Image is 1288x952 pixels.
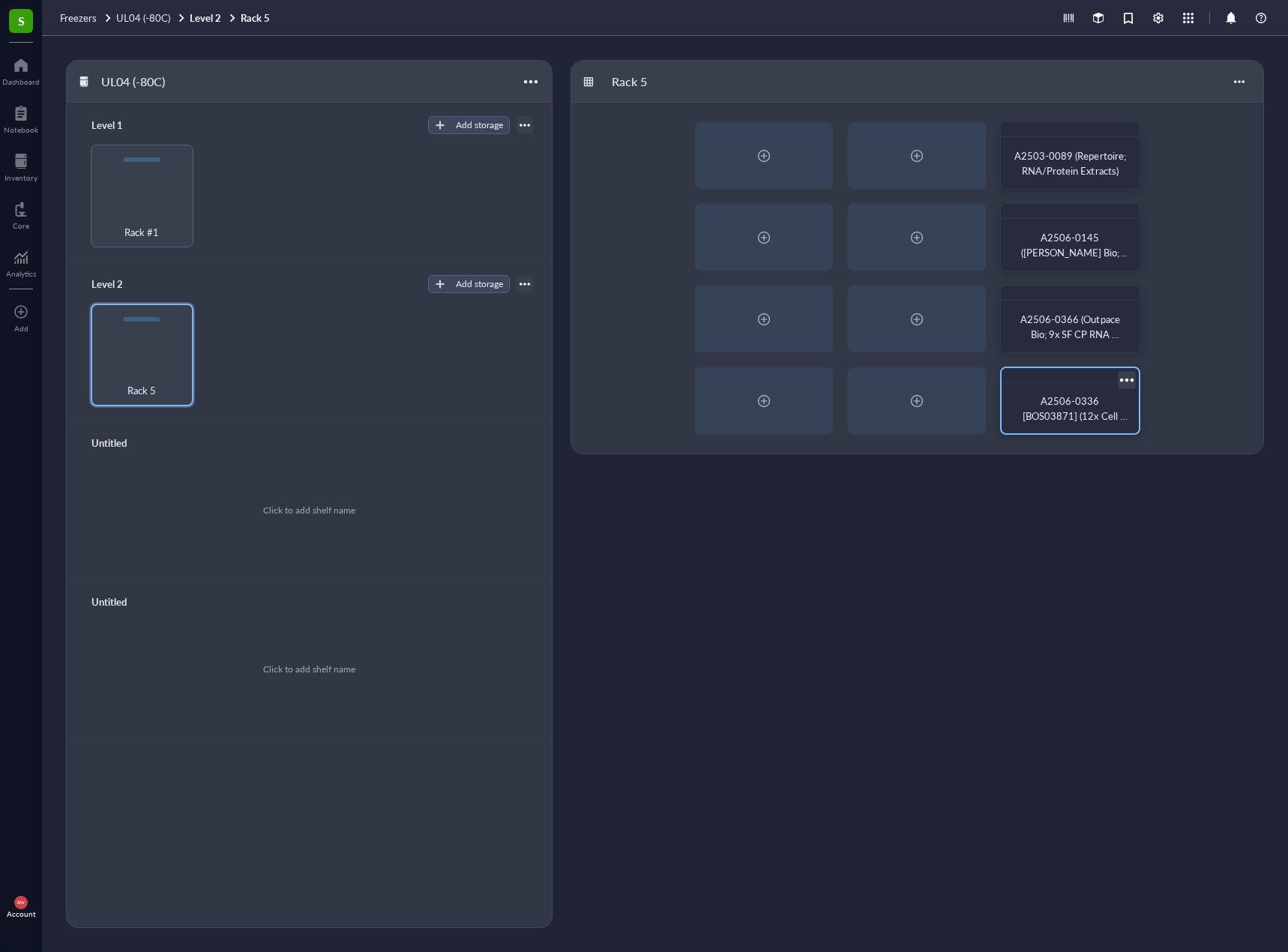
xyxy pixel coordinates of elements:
[124,224,159,241] span: Rack #1
[4,101,38,134] a: Notebook
[127,382,156,399] span: Rack 5
[13,197,29,230] a: Core
[4,125,38,134] div: Notebook
[4,149,37,182] a: Inventory
[456,277,503,291] div: Add storage
[116,11,187,25] a: UL04 (-80C)
[4,173,37,182] div: Inventory
[85,274,175,295] div: Level 2
[17,900,25,906] span: DW
[428,116,510,134] button: Add storage
[94,69,184,94] div: UL04 (-80C)
[456,118,503,132] div: Add storage
[190,11,273,25] a: Level 2Rack 5
[1014,148,1128,178] span: A2503-0089 (Repertoire; RNA/Protein Extracts)
[1021,230,1129,274] span: A2506-0145 ([PERSON_NAME] Bio; Protein/WB RTU)
[60,10,97,25] span: Freezers
[263,663,355,676] div: Click to add shelf name
[85,433,175,454] div: Untitled
[60,11,113,25] a: Freezers
[6,245,36,278] a: Analytics
[116,10,170,25] span: UL04 (-80C)
[7,909,36,918] div: Account
[14,324,28,333] div: Add
[2,53,40,86] a: Dashboard
[428,275,510,293] button: Add storage
[13,221,29,230] div: Core
[1022,394,1128,438] span: A2506-0336 [BOS03871] (12x Cell Lysates, 2x Ab for WB)
[85,591,175,612] div: Untitled
[1020,312,1122,356] span: A2506-0366 (Outpace Bio; 9x SF CP RNA Extracts)
[605,69,695,94] div: Rack 5
[18,11,25,30] span: S
[263,504,355,517] div: Click to add shelf name
[2,77,40,86] div: Dashboard
[85,115,175,136] div: Level 1
[6,269,36,278] div: Analytics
